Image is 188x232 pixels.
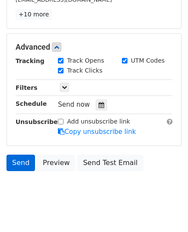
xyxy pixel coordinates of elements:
[16,42,172,52] h5: Advanced
[6,155,35,171] a: Send
[58,101,90,108] span: Send now
[145,191,188,232] iframe: Chat Widget
[58,128,136,136] a: Copy unsubscribe link
[77,155,143,171] a: Send Test Email
[67,117,130,126] label: Add unsubscribe link
[16,84,38,91] strong: Filters
[67,66,102,75] label: Track Clicks
[131,56,165,65] label: UTM Codes
[145,191,188,232] div: Widget συνομιλίας
[37,155,75,171] a: Preview
[67,56,104,65] label: Track Opens
[16,100,47,107] strong: Schedule
[16,118,58,125] strong: Unsubscribe
[16,9,52,20] a: +10 more
[16,57,45,64] strong: Tracking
